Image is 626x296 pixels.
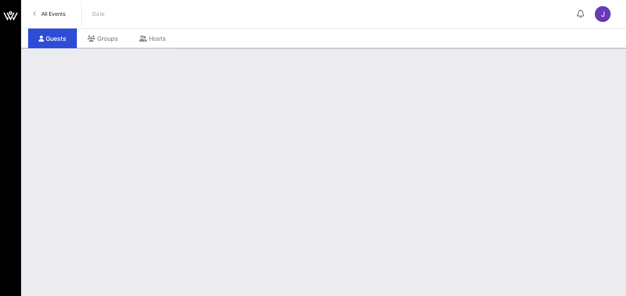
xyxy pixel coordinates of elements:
[595,6,611,22] div: J
[28,7,71,21] a: All Events
[28,29,77,48] div: Guests
[601,10,605,18] span: J
[77,29,129,48] div: Groups
[92,10,105,18] p: Date
[41,11,65,17] span: All Events
[129,29,177,48] div: Hosts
